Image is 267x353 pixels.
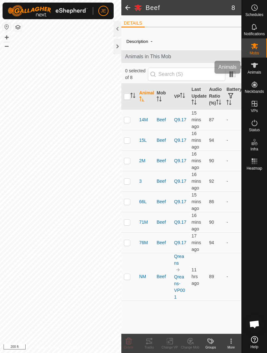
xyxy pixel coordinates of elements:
[139,97,144,102] p-sorticon: Activate to sort
[191,192,201,211] span: 17 Sep 2025 at 7:06 am
[174,199,186,204] a: Q9.17
[148,36,155,46] span: -
[130,94,135,99] p-sorticon: Activate to sort
[244,32,265,36] span: Notifications
[146,4,231,12] h2: Beef
[157,116,169,123] div: Beef
[224,171,241,191] td: -
[242,333,267,351] a: Help
[180,345,200,350] div: Change Mob
[174,254,184,266] a: Qreans
[226,101,231,106] p-sorticon: Activate to sort
[209,179,214,184] span: 92
[157,97,162,102] p-sorticon: Activate to sort
[174,158,186,163] a: Q9.17
[157,239,169,246] div: Beef
[139,157,145,164] span: 2M
[139,219,148,226] span: 71M
[191,213,201,231] span: 17 Sep 2025 at 7:05 am
[191,110,201,129] span: 17 Sep 2025 at 7:06 am
[224,212,241,232] td: -
[224,109,241,130] td: -
[157,157,169,164] div: Beef
[139,137,147,144] span: 15L
[251,109,258,113] span: VPs
[216,100,221,106] p-sorticon: Activate to sort
[157,137,169,144] div: Beef
[174,220,186,225] a: Q9.17
[245,13,263,17] span: Schedules
[139,273,146,280] span: NM
[8,5,88,17] img: Gallagher Logo
[3,23,11,31] button: Reset Map
[121,20,145,28] li: DETAILS
[139,345,159,350] div: Tracks
[209,158,214,163] span: 90
[206,84,224,110] th: Audio Ratio (%)
[245,315,264,334] div: Open chat
[157,178,169,185] div: Beef
[247,70,261,74] span: Animals
[3,34,11,41] button: +
[157,198,169,205] div: Beef
[67,345,86,350] a: Contact Us
[189,84,206,110] th: Last Updated
[174,274,185,300] a: Qreans-VP001
[125,68,148,81] span: 0 selected of 8
[209,138,214,143] span: 94
[221,345,241,350] div: More
[200,345,221,350] div: Groups
[250,345,258,349] span: Help
[137,84,154,110] th: Animal
[159,345,180,350] div: Change VP
[250,51,259,55] span: Mobs
[209,117,214,122] span: 87
[172,84,189,110] th: VP
[191,172,201,190] span: 17 Sep 2025 at 7:05 am
[175,267,181,272] img: to
[224,253,241,301] td: -
[231,3,235,12] span: 8
[224,150,241,171] td: -
[224,232,241,253] td: -
[139,178,142,185] span: 3
[247,166,262,170] span: Heatmap
[14,23,22,31] button: Map Layers
[174,138,186,143] a: Q9.17
[249,128,260,132] span: Status
[191,100,197,106] p-sorticon: Activate to sort
[191,267,199,286] span: 16 Sep 2025 at 7:33 pm
[174,240,186,245] a: Q9.17
[245,90,264,93] span: Neckbands
[250,147,258,151] span: Infra
[124,346,133,349] span: Delete
[139,198,147,205] span: 66L
[209,274,214,279] span: 89
[191,131,201,149] span: 17 Sep 2025 at 7:06 am
[157,219,169,226] div: Beef
[157,273,169,280] div: Beef
[191,233,201,252] span: 17 Sep 2025 at 7:04 am
[101,8,106,14] span: JE
[148,68,225,81] input: Search (S)
[139,116,148,123] span: 14M
[224,84,241,110] th: Battery
[191,151,201,170] span: 17 Sep 2025 at 7:06 am
[139,239,148,246] span: 76M
[209,199,214,204] span: 86
[174,117,186,122] a: Q9.17
[125,53,238,60] span: Animals in This Mob
[209,220,214,225] span: 90
[209,240,214,245] span: 94
[174,179,186,184] a: Q9.17
[126,39,148,44] label: Description
[224,130,241,150] td: -
[224,191,241,212] td: -
[154,84,172,110] th: Mob
[180,94,185,99] p-sorticon: Activate to sort
[35,345,59,350] a: Privacy Policy
[3,42,11,50] button: –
